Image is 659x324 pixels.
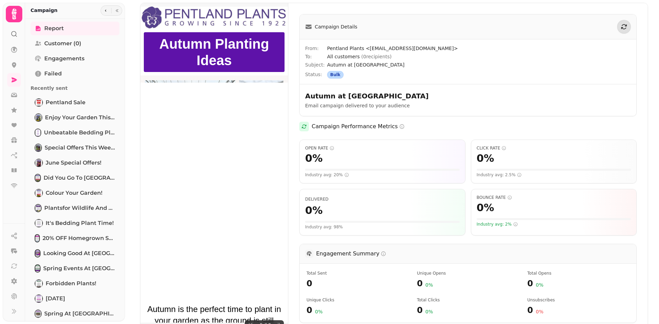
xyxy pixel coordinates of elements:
span: Industry avg: 20% [305,172,349,178]
span: 0 % [305,152,323,165]
a: Plantsfor Wildlife and for you!Plantsfor Wildlife and for you! [31,201,119,215]
a: Spring Events at PentlandSpring Events at [GEOGRAPHIC_DATA] [31,262,119,275]
img: Spring Events at Pentland [35,265,40,272]
span: [DATE] [46,295,65,303]
a: Spring at PentlandSpring at [GEOGRAPHIC_DATA] [31,307,119,321]
div: Visual representation of your open rate (0%) compared to a scale of 50%. The fuller the bar, the ... [305,169,460,171]
img: Looking Good At Pentland [35,250,40,257]
img: Pentland Sale [35,99,42,106]
span: June Special Offers! [46,159,101,167]
a: Did you go to Chelsea?Did you go to [GEOGRAPHIC_DATA]? [31,171,119,185]
a: 20% OFF Homegrown Shrubs and Perennials!20% OFF Homegrown Shrubs and Perennials! [31,231,119,245]
span: Unbeatable Bedding Plant Offers! [44,129,115,137]
span: Total number of times emails were opened (includes multiple opens by the same recipient) [527,271,629,276]
span: Your delivery rate is below the industry average of 98%. Consider cleaning your email list. [305,224,343,230]
span: Open Rate [305,145,460,151]
a: Unbeatable Bedding Plant Offers!Unbeatable Bedding Plant Offers! [31,126,119,140]
a: Mother's Day[DATE] [31,292,119,305]
span: All customers [327,54,392,59]
h2: Campaign Performance Metrics [312,122,405,131]
span: Failed [44,70,62,78]
span: Spring at [GEOGRAPHIC_DATA] [44,310,115,318]
a: Failed [31,67,119,81]
span: 0 [527,278,533,289]
span: Industry avg: 2% [477,221,518,227]
div: Visual representation of your click rate (0%) compared to a scale of 20%. The fuller the bar, the... [477,169,631,171]
span: Did you go to [GEOGRAPHIC_DATA]? [44,174,115,182]
img: Plantsfor Wildlife and for you! [35,205,41,212]
span: Number of unique recipients who clicked a link in the email at least once [307,297,409,303]
h2: Campaign [31,7,58,14]
a: Engagements [31,52,119,65]
span: Autumn at [GEOGRAPHIC_DATA] [327,61,631,68]
img: Special offers this weekend! [35,144,41,151]
span: 0 % [536,308,543,316]
a: Looking Good At PentlandLooking Good At [GEOGRAPHIC_DATA] [31,247,119,260]
span: 0 [527,305,533,316]
span: 0 % [425,281,433,289]
span: 0 % [425,308,433,316]
a: Special offers this weekend!Special offers this weekend! [31,141,119,155]
span: ( 0 recipients) [361,54,392,59]
span: Engagements [44,55,84,63]
span: Total number of emails attempted to be sent in this campaign [307,271,409,276]
span: 0 [307,305,312,316]
span: Status: [305,71,327,79]
span: 0 % [477,152,494,165]
span: Number of unique recipients who opened the email at least once [417,271,519,276]
img: It's bedding plant time! [35,220,42,227]
span: Enjoy your garden this July! [45,113,115,122]
a: Pentland SalePentland Sale [31,96,119,109]
p: Recently sent [31,82,119,94]
span: Plantsfor Wildlife and for you! [44,204,115,212]
span: Looking Good At [GEOGRAPHIC_DATA] [43,249,115,257]
img: Mother's Day [35,295,42,302]
span: 0 [307,278,409,289]
span: 0 % [315,308,323,316]
img: Enjoy your garden this July! [35,114,42,121]
span: Subject: [305,61,327,68]
a: It's bedding plant time!It's bedding plant time! [31,216,119,230]
span: Customer (0) [44,39,81,48]
span: Percentage of emails that were successfully delivered to recipients' inboxes. Higher is better. [305,197,328,202]
span: Report [44,24,64,33]
span: Pentland Sale [46,98,85,107]
img: Forbidden Plants! [35,280,42,287]
img: Spring at Pentland [35,310,41,317]
div: Bulk [327,71,344,79]
a: Report [31,22,119,35]
a: Customer (0) [31,37,119,50]
img: 20% OFF Homegrown Shrubs and Perennials! [35,235,39,242]
span: 0 [417,305,423,316]
img: Did you go to Chelsea? [35,175,40,181]
span: 20% OFF Homegrown Shrubs and Perennials! [43,234,115,242]
a: Forbidden Plants!Forbidden Plants! [31,277,119,290]
p: Email campaign delivered to your audience [305,102,481,109]
img: June Special Offers! [35,159,42,166]
span: Industry avg: 2.5% [477,172,522,178]
span: Forbidden Plants! [46,279,96,288]
span: It's bedding plant time! [46,219,114,227]
span: 0 % [477,202,494,214]
span: Colour your garden! [46,189,102,197]
a: June Special Offers!June Special Offers! [31,156,119,170]
img: Unbeatable Bedding Plant Offers! [35,129,41,136]
span: Click Rate [477,145,631,151]
img: Campaign preview [140,3,288,323]
span: Pentland Plants <[EMAIL_ADDRESS][DOMAIN_NAME]> [327,45,631,52]
h2: Autumn at [GEOGRAPHIC_DATA] [305,91,437,101]
span: Total number of link clicks (includes multiple clicks by the same recipient) [417,297,519,303]
span: To: [305,53,327,60]
div: Visual representation of your delivery rate (0%). The fuller the bar, the better. [305,221,460,223]
span: Campaign Details [315,23,357,30]
span: Spring Events at [GEOGRAPHIC_DATA] [43,264,115,273]
a: Enjoy your garden this July!Enjoy your garden this July! [31,111,119,124]
h3: Engagement Summary [316,250,386,258]
span: 0 % [536,281,543,289]
span: Special offers this weekend! [45,144,115,152]
a: Colour your garden!Colour your garden! [31,186,119,200]
span: Number of recipients who chose to unsubscribe after receiving this campaign. LOWER is better - th... [527,297,629,303]
span: Bounce Rate [477,195,631,200]
div: Visual representation of your bounce rate (0%). For bounce rate, LOWER is better. The bar is gree... [477,218,631,220]
span: 0 [417,278,423,289]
